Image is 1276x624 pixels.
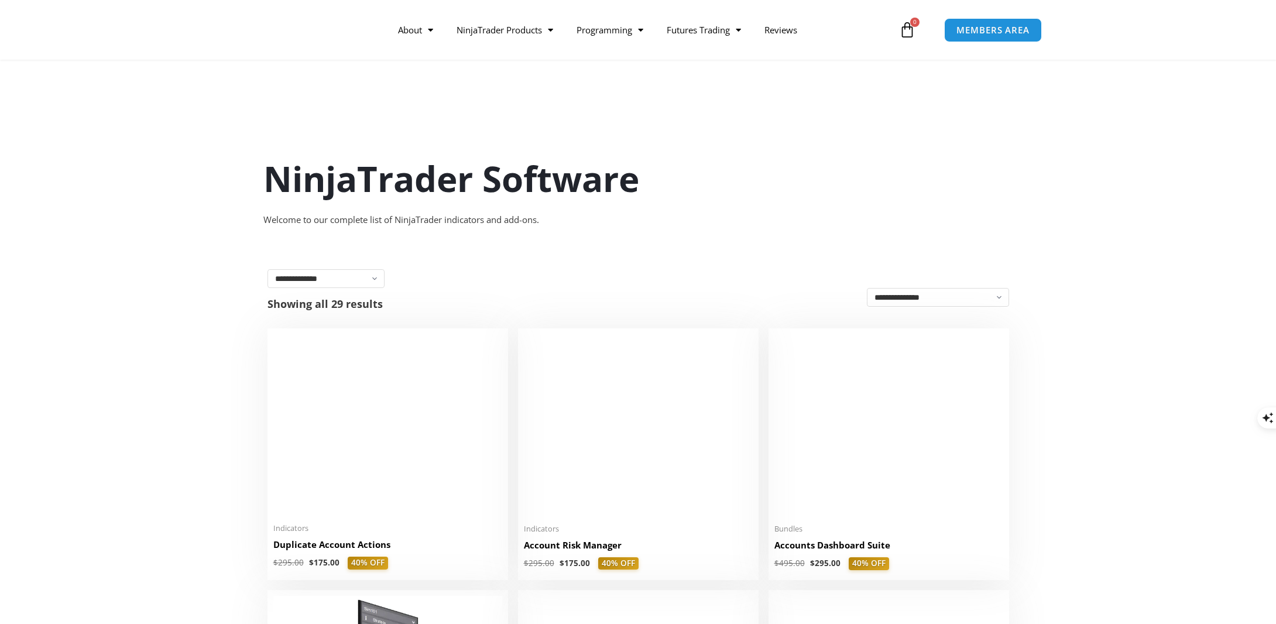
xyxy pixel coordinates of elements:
[810,558,815,568] span: $
[273,539,502,551] h2: Duplicate Account Actions
[524,558,529,568] span: $
[774,524,1003,534] span: Bundles
[273,334,502,516] img: Duplicate Account Actions
[944,18,1042,42] a: MEMBERS AREA
[655,16,753,43] a: Futures Trading
[524,524,753,534] span: Indicators
[263,154,1013,203] h1: NinjaTrader Software
[524,558,554,568] bdi: 295.00
[267,299,383,309] p: Showing all 29 results
[598,557,639,570] span: 40% OFF
[273,523,502,533] span: Indicators
[560,558,564,568] span: $
[273,557,304,568] bdi: 295.00
[849,557,889,570] span: 40% OFF
[881,13,933,47] a: 0
[753,16,809,43] a: Reviews
[956,26,1030,35] span: MEMBERS AREA
[219,9,345,51] img: LogoAI | Affordable Indicators – NinjaTrader
[810,558,841,568] bdi: 295.00
[309,557,339,568] bdi: 175.00
[560,558,590,568] bdi: 175.00
[386,16,896,43] nav: Menu
[524,539,753,551] h2: Account Risk Manager
[867,288,1009,307] select: Shop order
[309,557,314,568] span: $
[774,334,1003,517] img: Accounts Dashboard Suite
[273,557,278,568] span: $
[774,558,779,568] span: $
[774,539,1003,551] h2: Accounts Dashboard Suite
[263,212,1013,228] div: Welcome to our complete list of NinjaTrader indicators and add-ons.
[524,539,753,557] a: Account Risk Manager
[273,539,502,557] a: Duplicate Account Actions
[910,18,920,27] span: 0
[565,16,655,43] a: Programming
[774,558,805,568] bdi: 495.00
[524,334,753,516] img: Account Risk Manager
[774,539,1003,557] a: Accounts Dashboard Suite
[348,557,388,570] span: 40% OFF
[386,16,445,43] a: About
[445,16,565,43] a: NinjaTrader Products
